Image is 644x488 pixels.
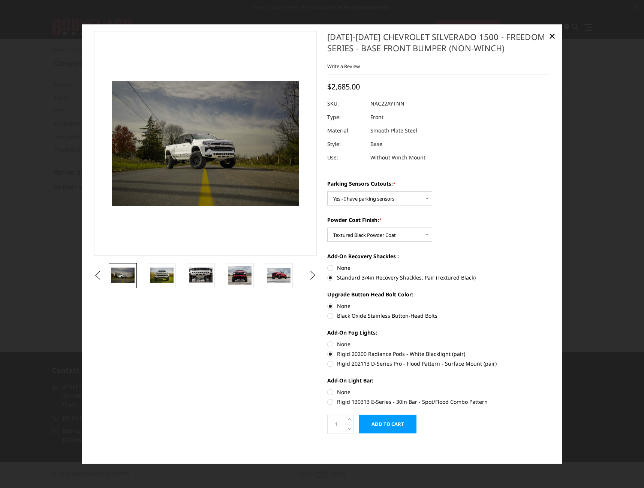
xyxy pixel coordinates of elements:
[327,274,550,282] label: Standard 3/4in Recovery Shackles, Pair (Textured Black)
[370,138,382,151] dd: Base
[327,398,550,406] label: Rigid 130313 E-Series - 30in Bar - Spot/Flood Combo Pattern
[267,268,291,283] img: 2022-2025 Chevrolet Silverado 1500 - Freedom Series - Base Front Bumper (non-winch)
[327,350,550,358] label: Rigid 20200 Radiance Pods - White Blacklight (pair)
[327,151,365,165] dt: Use:
[327,264,550,272] label: None
[370,111,383,124] dd: Front
[327,329,550,337] label: Add-On Fog Lights:
[327,82,360,92] span: $2,685.00
[111,268,135,283] img: 2022-2025 Chevrolet Silverado 1500 - Freedom Series - Base Front Bumper (non-winch)
[307,270,319,281] button: Next
[327,31,550,59] h1: [DATE]-[DATE] Chevrolet Silverado 1500 - Freedom Series - Base Front Bumper (non-winch)
[359,415,416,434] input: Add to Cart
[327,216,550,224] label: Powder Coat Finish:
[228,266,252,285] img: 2022-2025 Chevrolet Silverado 1500 - Freedom Series - Base Front Bumper (non-winch)
[327,388,550,396] label: None
[150,268,174,283] img: 2022-2025 Chevrolet Silverado 1500 - Freedom Series - Base Front Bumper (non-winch)
[370,97,404,111] dd: NAC22AYTNN
[370,151,425,165] dd: Without Winch Mount
[327,111,365,124] dt: Type:
[370,124,417,138] dd: Smooth Plate Steel
[549,28,556,44] span: ×
[327,124,365,138] dt: Material:
[189,268,213,283] img: 2022-2025 Chevrolet Silverado 1500 - Freedom Series - Base Front Bumper (non-winch)
[327,312,550,320] label: Black Oxide Stainless Button-Head Bolts
[327,360,550,368] label: Rigid 202113 D-Series Pro - Flood Pattern - Surface Mount (pair)
[546,30,558,42] a: Close
[327,138,365,151] dt: Style:
[327,291,550,299] label: Upgrade Button Head Bolt Color:
[327,63,360,70] a: Write a Review
[327,180,550,188] label: Parking Sensors Cutouts:
[327,302,550,310] label: None
[327,253,550,260] label: Add-On Recovery Shackles :
[92,270,103,281] button: Previous
[327,377,550,385] label: Add-On Light Bar:
[94,31,317,256] a: 2022-2025 Chevrolet Silverado 1500 - Freedom Series - Base Front Bumper (non-winch)
[327,97,365,111] dt: SKU:
[327,341,550,348] label: None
